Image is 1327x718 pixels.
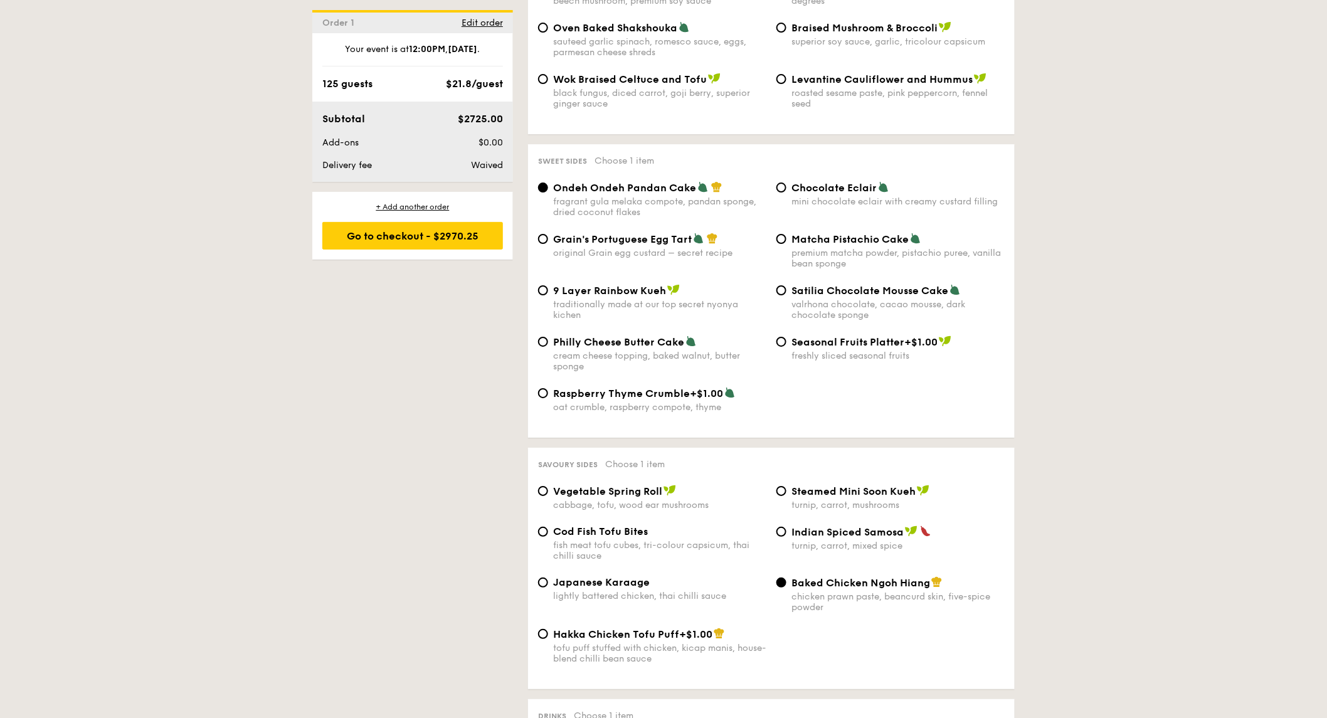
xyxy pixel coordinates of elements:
[553,73,707,85] span: Wok Braised Celtuce and Tofu
[707,233,718,244] img: icon-chef-hat.a58ddaea.svg
[776,234,786,244] input: Matcha Pistachio Cakepremium matcha powder, pistachio puree, vanilla bean sponge
[791,36,1005,47] div: superior soy sauce, garlic, tricolour capsicum
[553,336,684,348] span: Philly Cheese Butter Cake
[322,202,503,212] div: + Add another order
[553,351,766,372] div: cream cheese topping, baked walnut, butter sponge
[538,285,548,295] input: 9 Layer Rainbow Kuehtraditionally made at our top secret nyonya kichen
[931,576,943,588] img: icon-chef-hat.a58ddaea.svg
[711,181,722,193] img: icon-chef-hat.a58ddaea.svg
[553,285,666,297] span: 9 Layer Rainbow Kueh
[553,540,766,561] div: fish meat tofu cubes, tri-colour capsicum, thai chilli sauce
[791,285,948,297] span: Satilia Chocolate Mousse Cake
[458,113,503,125] span: $2725.00
[322,43,503,66] div: Your event is at , .
[679,21,690,33] img: icon-vegetarian.fe4039eb.svg
[595,156,654,166] span: Choose 1 item
[708,73,721,84] img: icon-vegan.f8ff3823.svg
[791,541,1005,551] div: turnip, carrot, mixed spice
[553,500,766,510] div: cabbage, tofu, wood ear mushrooms
[791,485,916,497] span: Steamed Mini Soon Kueh
[322,113,365,125] span: Subtotal
[974,73,986,84] img: icon-vegan.f8ff3823.svg
[724,387,736,398] img: icon-vegetarian.fe4039eb.svg
[910,233,921,244] img: icon-vegetarian.fe4039eb.svg
[791,73,973,85] span: Levantine Cauliflower and Hummus
[905,525,917,537] img: icon-vegan.f8ff3823.svg
[322,18,359,28] span: Order 1
[904,336,938,348] span: +$1.00
[538,629,548,639] input: Hakka Chicken Tofu Puff+$1.00tofu puff stuffed with chicken, kicap manis, house-blend chilli bean...
[605,459,665,470] span: Choose 1 item
[553,248,766,258] div: original Grain egg custard – secret recipe
[776,182,786,193] input: Chocolate Eclairmini chocolate eclair with creamy custard filling
[791,351,1005,361] div: freshly sliced seasonal fruits
[939,335,951,347] img: icon-vegan.f8ff3823.svg
[553,299,766,320] div: traditionally made at our top secret nyonya kichen
[791,500,1005,510] div: turnip, carrot, mushrooms
[553,576,650,588] span: Japanese Karaage
[322,137,359,148] span: Add-ons
[538,337,548,347] input: Philly Cheese Butter Cakecream cheese topping, baked walnut, butter sponge
[538,182,548,193] input: Ondeh Ondeh Pandan Cakefragrant gula melaka compote, pandan sponge, dried coconut flakes
[667,284,680,295] img: icon-vegan.f8ff3823.svg
[553,88,766,109] div: black fungus, diced carrot, goji berry, superior ginger sauce
[791,248,1005,269] div: premium matcha powder, pistachio puree, vanilla bean sponge
[776,285,786,295] input: Satilia Chocolate Mousse Cakevalrhona chocolate, cacao mousse, dark chocolate sponge
[322,222,503,250] div: Go to checkout - $2970.25
[791,233,909,245] span: Matcha Pistachio Cake
[776,486,786,496] input: Steamed Mini Soon Kuehturnip, carrot, mushrooms
[949,284,961,295] img: icon-vegetarian.fe4039eb.svg
[410,44,446,55] strong: 12:00PM
[446,77,503,92] div: $21.8/guest
[553,402,766,413] div: oat crumble, raspberry compote, thyme
[939,21,951,33] img: icon-vegan.f8ff3823.svg
[538,578,548,588] input: Japanese Karaagelightly battered chicken, thai chilli sauce
[791,196,1005,207] div: mini chocolate eclair with creamy custard filling
[791,336,904,348] span: Seasonal Fruits Platter
[697,181,709,193] img: icon-vegetarian.fe4039eb.svg
[538,234,548,244] input: Grain's Portuguese Egg Tartoriginal Grain egg custard – secret recipe
[690,388,723,399] span: +$1.00
[553,233,692,245] span: Grain's Portuguese Egg Tart
[791,182,877,194] span: Chocolate Eclair
[553,388,690,399] span: Raspberry Thyme Crumble
[776,23,786,33] input: Braised Mushroom & Broccolisuperior soy sauce, garlic, tricolour capsicum
[538,460,598,469] span: Savoury sides
[538,486,548,496] input: Vegetable Spring Rollcabbage, tofu, wood ear mushrooms
[791,577,930,589] span: Baked Chicken Ngoh Hiang
[538,527,548,537] input: Cod Fish Tofu Bitesfish meat tofu cubes, tri-colour capsicum, thai chilli sauce
[538,23,548,33] input: Oven Baked Shakshoukasauteed garlic spinach, romesco sauce, eggs, parmesan cheese shreds
[448,44,478,55] strong: [DATE]
[791,22,938,34] span: Braised Mushroom & Broccoli
[471,160,503,171] span: Waived
[553,485,662,497] span: Vegetable Spring Roll
[776,337,786,347] input: Seasonal Fruits Platter+$1.00freshly sliced seasonal fruits
[685,335,697,347] img: icon-vegetarian.fe4039eb.svg
[538,74,548,84] input: Wok Braised Celtuce and Tofublack fungus, diced carrot, goji berry, superior ginger sauce
[553,22,677,34] span: Oven Baked Shakshouka
[714,628,725,639] img: icon-chef-hat.a58ddaea.svg
[917,485,929,496] img: icon-vegan.f8ff3823.svg
[791,591,1005,613] div: chicken prawn paste, beancurd skin, five-spice powder
[791,299,1005,320] div: valrhona chocolate, cacao mousse, dark chocolate sponge
[776,527,786,537] input: Indian Spiced Samosaturnip, carrot, mixed spice
[663,485,676,496] img: icon-vegan.f8ff3823.svg
[553,196,766,218] div: fragrant gula melaka compote, pandan sponge, dried coconut flakes
[322,160,372,171] span: Delivery fee
[920,525,931,537] img: icon-spicy.37a8142b.svg
[791,88,1005,109] div: roasted sesame paste, pink peppercorn, fennel seed
[553,36,766,58] div: sauteed garlic spinach, romesco sauce, eggs, parmesan cheese shreds
[776,578,786,588] input: Baked Chicken Ngoh Hiangchicken prawn paste, beancurd skin, five-spice powder
[478,137,503,148] span: $0.00
[791,526,904,538] span: Indian Spiced Samosa
[553,643,766,664] div: tofu puff stuffed with chicken, kicap manis, house-blend chilli bean sauce
[538,157,587,166] span: Sweet sides
[878,181,889,193] img: icon-vegetarian.fe4039eb.svg
[776,74,786,84] input: Levantine Cauliflower and Hummusroasted sesame paste, pink peppercorn, fennel seed
[538,388,548,398] input: Raspberry Thyme Crumble+$1.00oat crumble, raspberry compote, thyme
[679,628,712,640] span: +$1.00
[693,233,704,244] img: icon-vegetarian.fe4039eb.svg
[553,525,648,537] span: Cod Fish Tofu Bites
[553,182,696,194] span: Ondeh Ondeh Pandan Cake
[322,77,373,92] div: 125 guests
